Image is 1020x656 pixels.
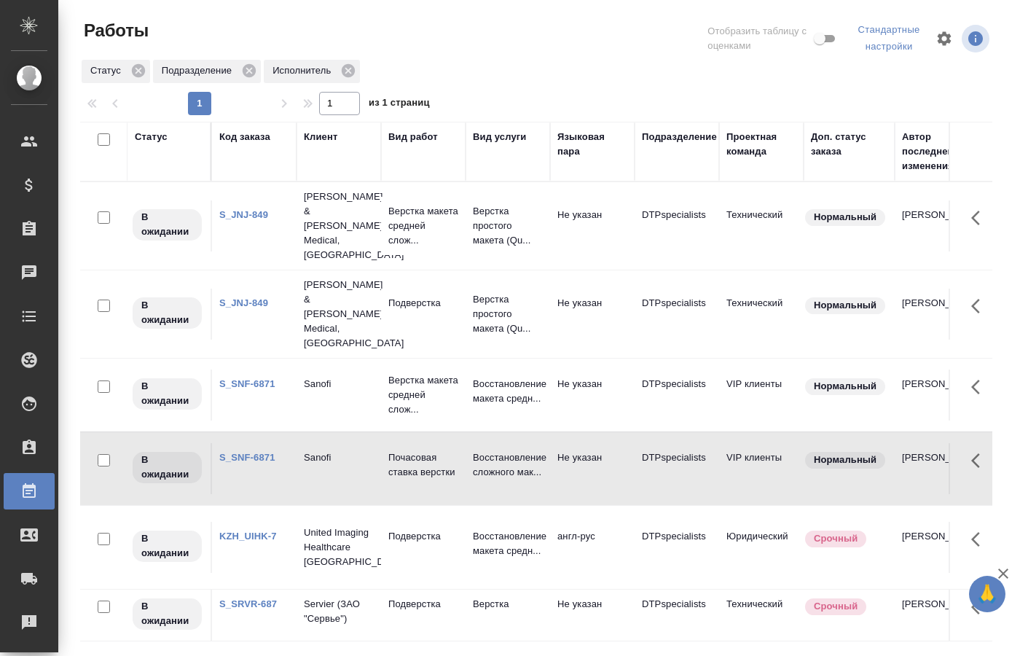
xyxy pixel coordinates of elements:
button: Здесь прячутся важные кнопки [962,200,997,235]
p: Верстка простого макета (Qu... [473,204,543,248]
div: Исполнитель назначен, приступать к работе пока рано [131,597,203,631]
span: из 1 страниц [369,94,430,115]
p: Исполнитель [272,63,336,78]
td: Не указан [550,590,635,641]
span: 🙏 [975,579,1000,609]
p: Срочный [814,531,858,546]
p: Срочный [814,599,858,614]
a: S_SNF-6871 [219,452,275,463]
td: VIP клиенты [719,370,804,421]
button: Здесь прячутся важные кнопки [962,443,997,478]
p: Подверстка [388,296,458,311]
button: 🙏 [969,576,1005,612]
p: Sanofi [304,450,374,465]
p: В ожидании [141,298,193,327]
p: В ожидании [141,379,193,408]
td: DTPspecialists [635,370,719,421]
td: [PERSON_NAME] [895,522,979,573]
td: [PERSON_NAME] [895,370,979,421]
td: DTPspecialists [635,590,719,641]
div: Исполнитель назначен, приступать к работе пока рано [131,450,203,485]
div: Исполнитель [264,60,360,83]
p: В ожидании [141,453,193,482]
p: Servier (ЗАО "Сервье") [304,597,374,626]
p: [PERSON_NAME] & [PERSON_NAME] Medical, [GEOGRAPHIC_DATA] [304,190,374,262]
p: Восстановление макета средн... [473,529,543,558]
p: Подверстка [388,597,458,612]
td: [PERSON_NAME] [895,590,979,641]
a: S_SRVR-687 [219,598,277,609]
p: В ожидании [141,599,193,628]
td: [PERSON_NAME] [895,200,979,251]
td: DTPspecialists [635,522,719,573]
td: Не указан [550,370,635,421]
a: S_JNJ-849 [219,209,268,220]
span: Работы [80,19,149,42]
td: [PERSON_NAME] [895,443,979,494]
div: Клиент [304,130,337,144]
p: Нормальный [814,298,876,313]
p: Sanofi [304,377,374,391]
div: Подразделение [153,60,261,83]
div: Автор последнего изменения [902,130,972,173]
p: Верстка простого макета (Qu... [473,292,543,336]
div: Языковая пара [557,130,627,159]
div: Доп. статус заказа [811,130,887,159]
p: [PERSON_NAME] & [PERSON_NAME] Medical, [GEOGRAPHIC_DATA] [304,278,374,351]
button: Здесь прячутся важные кнопки [962,289,997,324]
div: Код заказа [219,130,270,144]
p: Почасовая ставка верстки [388,450,458,480]
p: United Imaging Healthcare [GEOGRAPHIC_DATA] [304,526,374,569]
div: Подразделение [642,130,717,144]
p: Нормальный [814,379,876,394]
div: split button [851,19,927,58]
p: Нормальный [814,210,876,224]
a: KZH_UIHK-7 [219,531,277,542]
td: VIP клиенты [719,443,804,494]
td: Технический [719,590,804,641]
div: Статус [82,60,150,83]
td: Технический [719,289,804,340]
button: Здесь прячутся важные кнопки [962,370,997,405]
div: Вид услуги [473,130,527,144]
td: англ-рус [550,522,635,573]
div: Вид работ [388,130,438,144]
td: Не указан [550,289,635,340]
p: Подразделение [162,63,237,78]
p: Статус [90,63,126,78]
a: S_SNF-6871 [219,378,275,389]
p: Верстка макета средней слож... [388,373,458,417]
td: [PERSON_NAME] [895,289,979,340]
span: Отобразить таблицу с оценками [707,24,811,53]
button: Здесь прячутся важные кнопки [962,522,997,557]
div: Статус [135,130,168,144]
td: DTPspecialists [635,200,719,251]
div: Исполнитель назначен, приступать к работе пока рано [131,208,203,242]
td: Не указан [550,443,635,494]
div: Исполнитель назначен, приступать к работе пока рано [131,529,203,563]
p: Верстка [473,597,543,612]
p: Нормальный [814,453,876,467]
p: Восстановление сложного мак... [473,450,543,480]
td: DTPspecialists [635,443,719,494]
span: Посмотреть информацию [962,25,992,52]
span: Настроить таблицу [927,21,962,56]
div: Проектная команда [726,130,796,159]
p: Верстка макета средней слож... [388,204,458,248]
td: Юридический [719,522,804,573]
p: Подверстка [388,529,458,544]
td: Не указан [550,200,635,251]
button: Здесь прячутся важные кнопки [962,590,997,625]
p: В ожидании [141,531,193,561]
td: DTPspecialists [635,289,719,340]
p: В ожидании [141,210,193,239]
a: S_JNJ-849 [219,297,268,308]
td: Технический [719,200,804,251]
p: Восстановление макета средн... [473,377,543,406]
